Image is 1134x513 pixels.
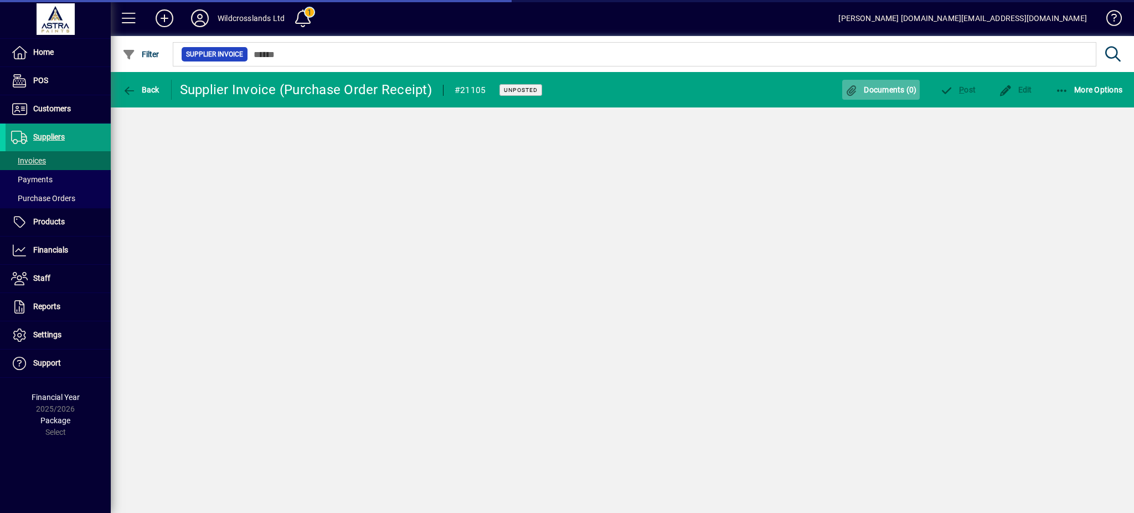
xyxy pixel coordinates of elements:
[182,8,218,28] button: Profile
[120,80,162,100] button: Back
[6,95,111,123] a: Customers
[6,293,111,321] a: Reports
[33,358,61,367] span: Support
[959,85,964,94] span: P
[1055,85,1123,94] span: More Options
[33,274,50,283] span: Staff
[6,189,111,208] a: Purchase Orders
[33,104,71,113] span: Customers
[6,237,111,264] a: Financials
[838,9,1087,27] div: [PERSON_NAME] [DOMAIN_NAME][EMAIL_ADDRESS][DOMAIN_NAME]
[32,393,80,402] span: Financial Year
[937,80,979,100] button: Post
[147,8,182,28] button: Add
[1053,80,1126,100] button: More Options
[186,49,243,60] span: Supplier Invoice
[40,416,70,425] span: Package
[842,80,920,100] button: Documents (0)
[11,175,53,184] span: Payments
[6,39,111,66] a: Home
[111,80,172,100] app-page-header-button: Back
[6,265,111,293] a: Staff
[122,85,159,94] span: Back
[6,170,111,189] a: Payments
[11,156,46,165] span: Invoices
[6,208,111,236] a: Products
[33,76,48,85] span: POS
[504,86,538,94] span: Unposted
[6,151,111,170] a: Invoices
[996,80,1035,100] button: Edit
[33,217,65,226] span: Products
[180,81,432,99] div: Supplier Invoice (Purchase Order Receipt)
[455,81,486,99] div: #21105
[33,48,54,57] span: Home
[6,67,111,95] a: POS
[1098,2,1120,38] a: Knowledge Base
[11,194,75,203] span: Purchase Orders
[940,85,976,94] span: ost
[120,44,162,64] button: Filter
[122,50,159,59] span: Filter
[33,302,60,311] span: Reports
[33,330,61,339] span: Settings
[6,321,111,349] a: Settings
[999,85,1032,94] span: Edit
[6,350,111,377] a: Support
[218,9,285,27] div: Wildcrosslands Ltd
[33,245,68,254] span: Financials
[845,85,917,94] span: Documents (0)
[33,132,65,141] span: Suppliers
